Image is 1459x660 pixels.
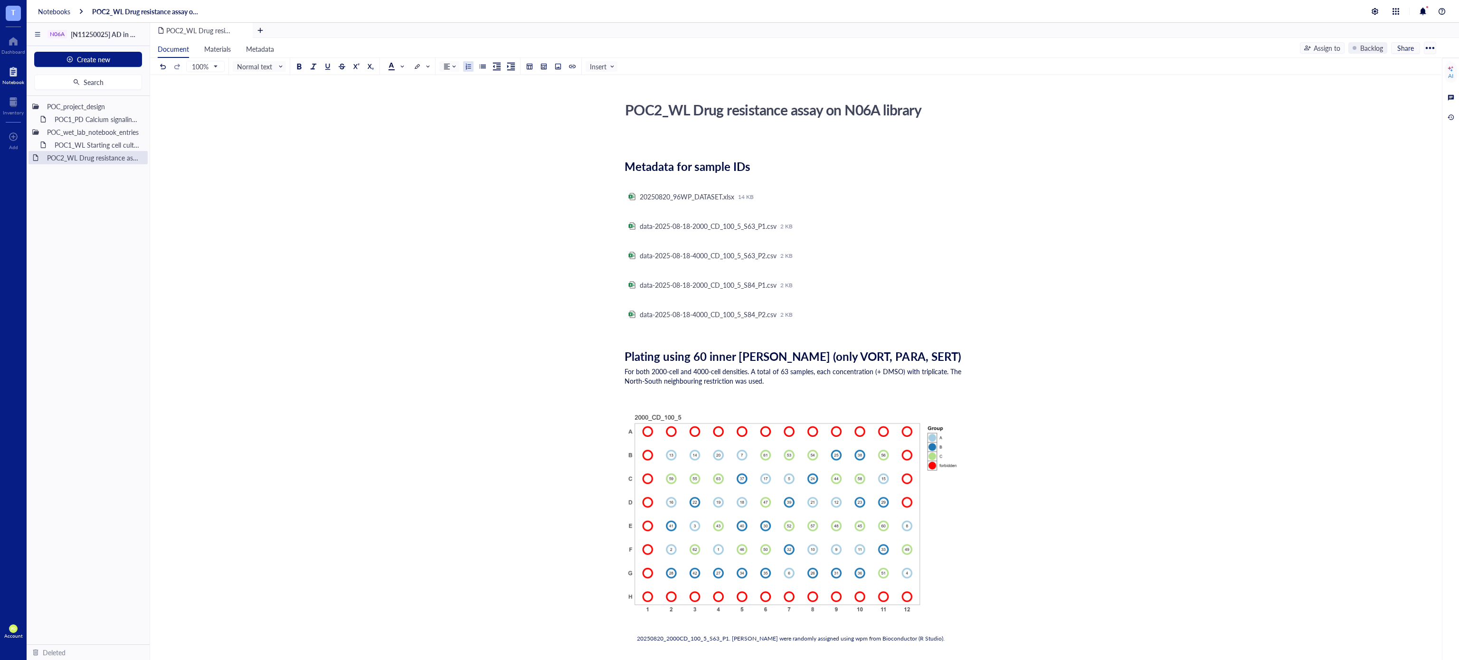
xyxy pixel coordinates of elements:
[640,222,777,230] div: data-2025-08-18-2000_CD_100_5_S63_P1.csv
[640,192,734,201] div: 20250820_96WP_DATASET.xlsx
[780,281,793,289] div: 2 KB
[625,348,961,364] span: Plating using 60 inner [PERSON_NAME] (only VORT, PARA, SERT)
[1448,72,1453,80] div: AI
[77,56,110,63] span: Create new
[621,98,959,122] div: POC2_WL Drug resistance assay on N06A library
[780,252,793,259] div: 2 KB
[1397,44,1414,52] span: Share
[4,633,23,639] div: Account
[71,29,184,39] span: [N11250025] AD in GBM project-POC
[625,367,963,386] span: For both 2000-cell and 4000-cell densities. A total of 63 samples, each concentration (+ DMSO) wi...
[590,62,615,71] span: Insert
[34,52,142,67] button: Create new
[9,144,18,150] div: Add
[11,627,16,631] span: PO
[84,78,104,86] span: Search
[780,222,793,230] div: 2 KB
[637,634,950,643] div: 20250820_2000CD_100_5_S63_P1. [PERSON_NAME] were randomly assigned using wpm from Bioconductor (R...
[192,62,217,71] span: 100%
[50,31,65,38] div: N06A
[38,7,70,16] a: Notebooks
[1,34,25,55] a: Dashboard
[43,125,144,139] div: POC_wet_lab_notebook_entries
[1314,43,1340,53] div: Assign to
[640,281,777,289] div: data-2025-08-18-2000_CD_100_5_S84_P1.csv
[43,100,144,113] div: POC_project_design
[43,151,144,164] div: POC2_WL Drug resistance assay on N06A library
[204,44,231,54] span: Materials
[50,138,144,151] div: POC1_WL Starting cell culture protocol
[3,94,24,115] a: Inventory
[625,158,750,174] span: Metadata for sample IDs
[625,395,963,632] img: genemod-experiment-image
[50,113,144,126] div: POC1_PD Calcium signaling screen of N06A library
[92,7,199,16] a: POC2_WL Drug resistance assay on N06A library
[34,75,142,90] button: Search
[43,647,66,658] div: Deleted
[738,193,754,200] div: 14 KB
[237,62,284,71] span: Normal text
[11,6,16,18] span: T
[1,49,25,55] div: Dashboard
[640,310,777,319] div: data-2025-08-18-4000_CD_100_5_S84_P2.csv
[2,79,24,85] div: Notebook
[3,110,24,115] div: Inventory
[2,64,24,85] a: Notebook
[158,44,189,54] span: Document
[640,251,777,260] div: data-2025-08-18-4000_CD_100_5_S63_P2.csv
[246,44,274,54] span: Metadata
[780,311,793,318] div: 2 KB
[1360,43,1383,53] div: Backlog
[1391,42,1420,54] button: Share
